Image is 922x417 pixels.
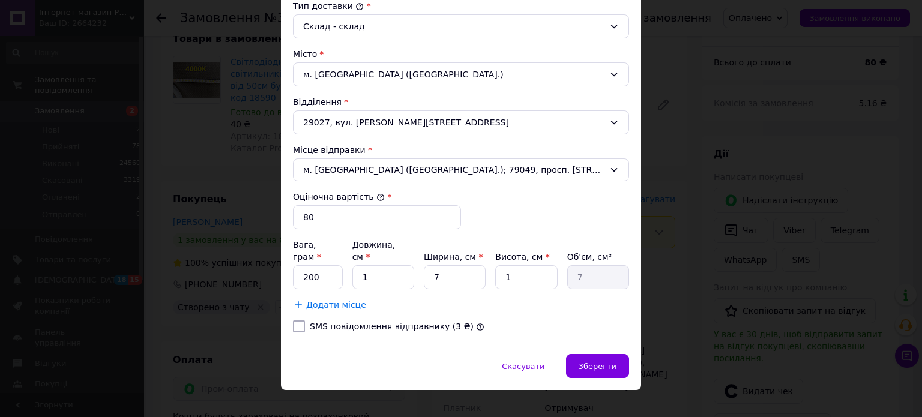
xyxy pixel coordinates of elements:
[495,252,549,262] label: Висота, см
[567,251,629,263] div: Об'єм, см³
[502,362,544,371] span: Скасувати
[293,192,385,202] label: Оціночна вартість
[303,164,604,176] span: м. [GEOGRAPHIC_DATA] ([GEOGRAPHIC_DATA].); 79049, просп. [STREET_ADDRESS]
[424,252,483,262] label: Ширина, см
[293,144,629,156] div: Місце відправки
[303,20,604,33] div: Склад - склад
[293,240,321,262] label: Вага, грам
[293,96,629,108] div: Відділення
[579,362,616,371] span: Зберегти
[306,300,366,310] span: Додати місце
[293,62,629,86] div: м. [GEOGRAPHIC_DATA] ([GEOGRAPHIC_DATA].)
[352,240,396,262] label: Довжина, см
[310,322,474,331] label: SMS повідомлення відправнику (3 ₴)
[293,48,629,60] div: Місто
[293,110,629,134] div: 29027, вул. [PERSON_NAME][STREET_ADDRESS]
